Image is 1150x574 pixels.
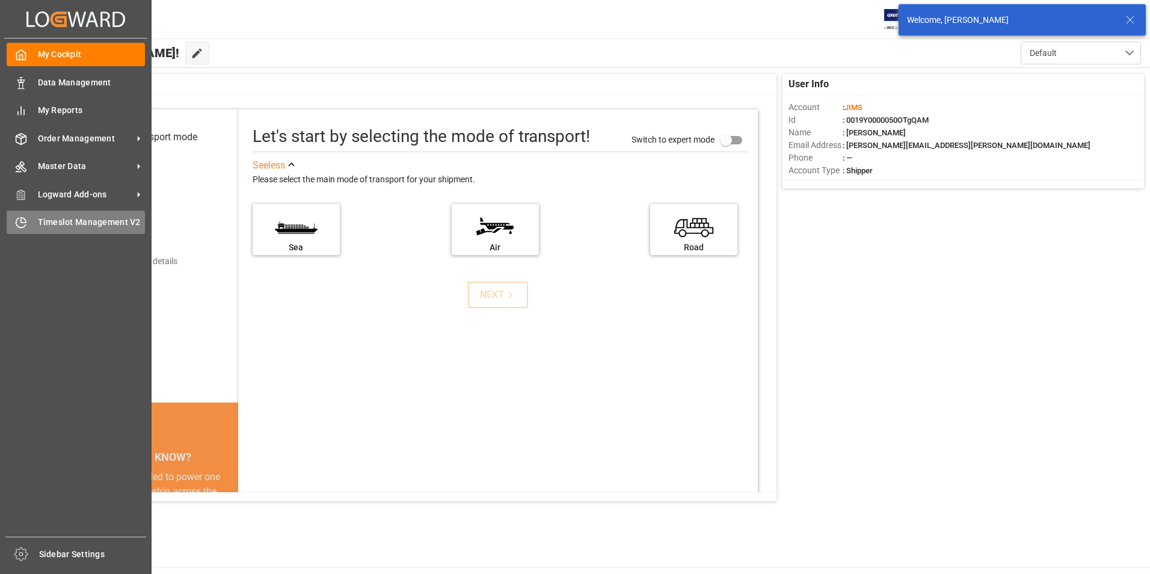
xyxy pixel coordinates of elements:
span: : [PERSON_NAME][EMAIL_ADDRESS][PERSON_NAME][DOMAIN_NAME] [843,141,1090,150]
span: JIMS [844,103,862,112]
span: My Cockpit [38,48,146,61]
button: open menu [1021,42,1141,64]
span: : [PERSON_NAME] [843,128,906,137]
span: Timeslot Management V2 [38,216,146,229]
span: User Info [789,77,829,91]
div: NEXT [480,288,517,302]
img: Exertis%20JAM%20-%20Email%20Logo.jpg_1722504956.jpg [884,9,926,30]
button: next slide / item [221,470,238,571]
span: Name [789,126,843,139]
a: Timeslot Management V2 [7,211,145,234]
span: Sidebar Settings [39,548,147,561]
div: Please select the main mode of transport for your shipment. [253,173,749,187]
a: Data Management [7,70,145,94]
button: NEXT [468,282,528,308]
div: See less [253,158,285,173]
span: Master Data [38,160,133,173]
span: Hello [PERSON_NAME]! [50,42,179,64]
span: Default [1030,47,1057,60]
span: Email Address [789,139,843,152]
span: Data Management [38,76,146,89]
div: Road [656,241,731,254]
span: Logward Add-ons [38,188,133,201]
span: : Shipper [843,166,873,175]
div: Welcome, [PERSON_NAME] [907,14,1114,26]
div: Sea [259,241,334,254]
span: Order Management [38,132,133,145]
a: My Cockpit [7,43,145,66]
span: : [843,103,862,112]
span: Phone [789,152,843,164]
span: : — [843,153,852,162]
div: Air [458,241,533,254]
span: : 0019Y0000050OTgQAM [843,116,929,125]
div: Add shipping details [102,255,177,268]
span: Account [789,101,843,114]
span: Switch to expert mode [632,134,715,144]
div: Let's start by selecting the mode of transport! [253,124,590,149]
span: Account Type [789,164,843,177]
span: My Reports [38,104,146,117]
span: Id [789,114,843,126]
